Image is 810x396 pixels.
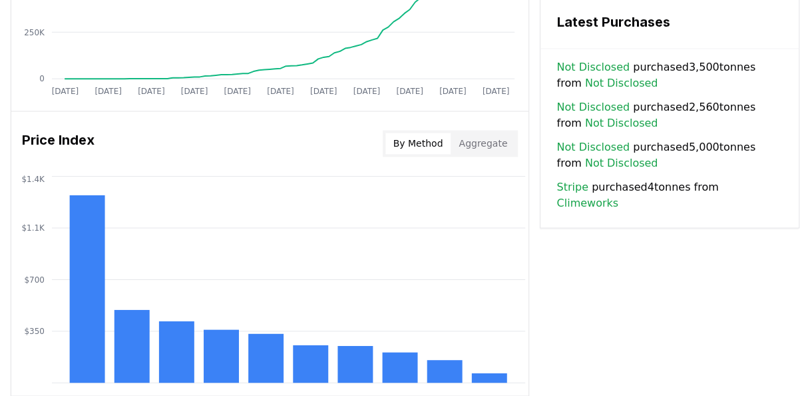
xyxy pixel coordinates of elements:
a: Not Disclosed [585,75,658,91]
tspan: [DATE] [181,86,208,95]
tspan: $1.4K [21,174,45,183]
a: Not Disclosed [556,139,630,155]
button: By Method [385,133,451,154]
tspan: 250K [24,27,45,37]
tspan: [DATE] [483,86,509,95]
a: Climeworks [556,195,618,211]
tspan: [DATE] [52,86,79,95]
tspan: [DATE] [267,86,294,95]
h3: Latest Purchases [556,12,783,32]
tspan: [DATE] [397,86,423,95]
tspan: $1.1K [21,223,45,233]
span: purchased 3,500 tonnes from [556,59,783,91]
tspan: [DATE] [310,86,337,95]
a: Not Disclosed [585,155,658,171]
tspan: [DATE] [95,86,121,95]
tspan: 0 [39,74,45,83]
a: Not Disclosed [556,99,630,115]
h3: Price Index [22,130,95,157]
a: Not Disclosed [585,115,658,131]
tspan: $350 [24,327,44,336]
button: Aggregate [451,133,515,154]
a: Not Disclosed [556,59,630,75]
span: purchased 4 tonnes from [556,179,783,211]
a: Stripe [556,179,588,195]
tspan: [DATE] [439,86,466,95]
span: purchased 2,560 tonnes from [556,99,783,131]
span: purchased 5,000 tonnes from [556,139,783,171]
tspan: $700 [24,275,44,284]
tspan: [DATE] [224,86,251,95]
tspan: [DATE] [138,86,164,95]
tspan: [DATE] [353,86,380,95]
